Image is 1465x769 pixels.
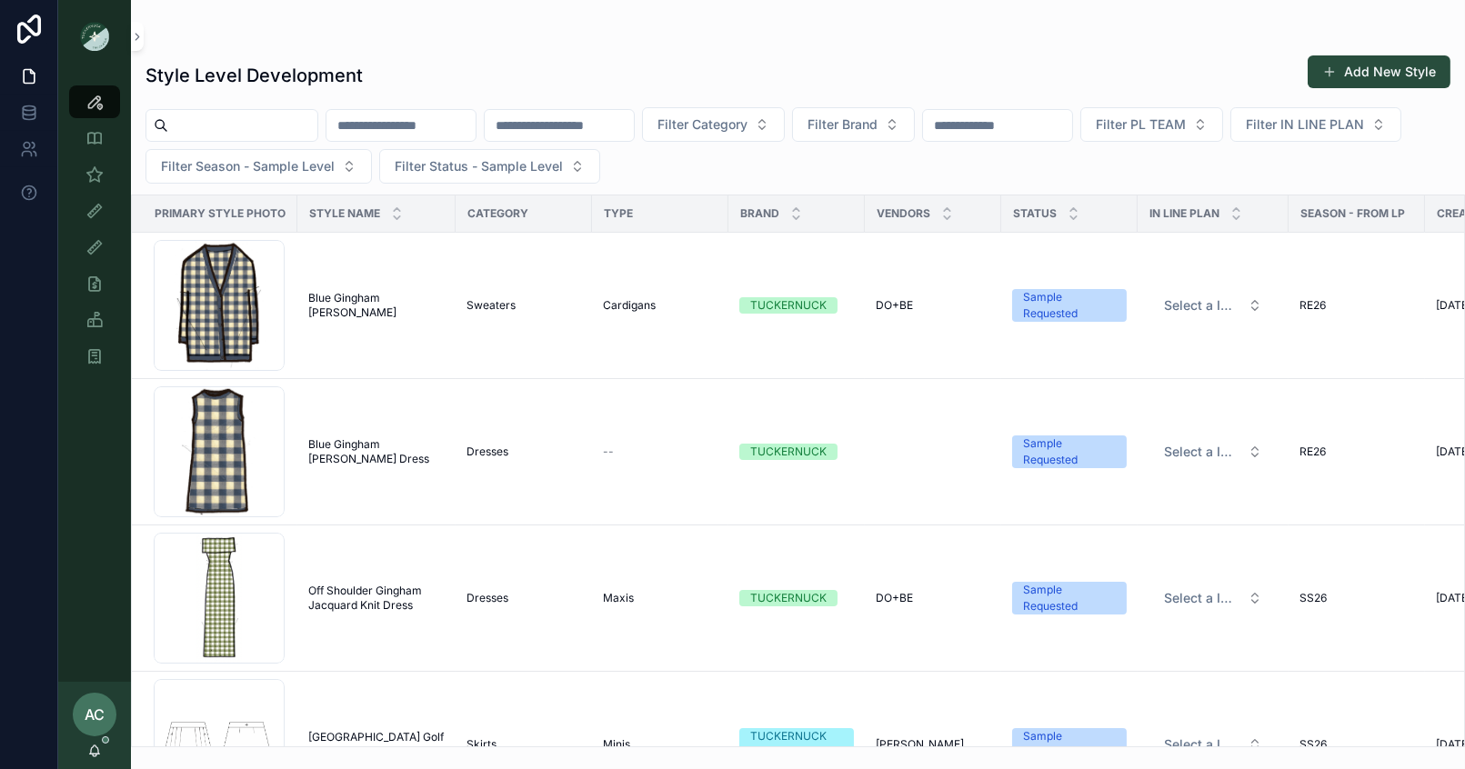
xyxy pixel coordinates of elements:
span: Maxis [603,591,634,605]
button: Select Button [145,149,372,184]
div: TUCKERNUCK SPORT [750,728,843,761]
a: SS26 [1299,737,1414,752]
a: Dresses [467,591,581,605]
span: Brand [740,206,779,221]
button: Select Button [1149,728,1277,761]
span: SS26 [1299,737,1327,752]
a: RE26 [1299,444,1414,459]
a: -- [603,444,717,459]
div: TUCKERNUCK [750,297,827,314]
a: Sample Requested [1012,582,1127,614]
span: Style Name [309,206,380,221]
span: RE26 [1299,444,1326,459]
a: Select Button [1149,434,1278,469]
span: Select a IN LINE PLAN [1164,735,1240,754]
a: TUCKERNUCK SPORT [739,728,854,761]
div: Sample Requested [1023,582,1116,614]
a: Sample Requested [1012,435,1127,468]
button: Select Button [379,149,600,184]
a: [GEOGRAPHIC_DATA] Golf Skirt [308,730,445,759]
span: Filter Category [657,115,748,134]
span: Select a IN LINE PLAN [1164,296,1240,315]
span: Vendors [877,206,930,221]
a: TUCKERNUCK [739,444,854,460]
button: Add New Style [1308,55,1450,88]
span: RE26 [1299,298,1326,313]
div: scrollable content [58,73,131,396]
span: Skirts [467,737,497,752]
span: Minis [603,737,630,752]
button: Select Button [1149,582,1277,614]
a: Cardigans [603,298,717,313]
span: Primary Style Photo [155,206,286,221]
button: Select Button [1230,107,1401,142]
a: DO+BE [876,591,990,605]
span: AC [85,704,105,725]
span: Sweaters [467,298,516,313]
a: Select Button [1149,288,1278,323]
a: Blue Gingham [PERSON_NAME] [308,291,445,320]
span: IN LINE PLAN [1149,206,1219,221]
a: Minis [603,737,717,752]
span: Season - From LP [1300,206,1405,221]
span: Filter Status - Sample Level [395,157,563,175]
a: [PERSON_NAME] [876,737,990,752]
a: Dresses [467,444,581,459]
button: Select Button [1149,435,1277,468]
a: RE26 [1299,298,1414,313]
span: SS26 [1299,591,1327,605]
span: Select a IN LINE PLAN [1164,443,1240,461]
span: Category [467,206,528,221]
a: DO+BE [876,298,990,313]
button: Select Button [1149,289,1277,322]
a: Sweaters [467,298,581,313]
div: Sample Requested [1023,435,1116,468]
span: Filter PL TEAM [1096,115,1186,134]
span: Select a IN LINE PLAN [1164,589,1240,607]
a: TUCKERNUCK [739,297,854,314]
div: TUCKERNUCK [750,590,827,606]
a: Blue Gingham [PERSON_NAME] Dress [308,437,445,466]
a: Skirts [467,737,581,752]
a: Sample Requested [1012,289,1127,322]
a: TUCKERNUCK [739,590,854,606]
div: Sample Requested [1023,728,1116,761]
button: Select Button [1080,107,1223,142]
a: Sample Requested [1012,728,1127,761]
div: Sample Requested [1023,289,1116,322]
a: Select Button [1149,581,1278,615]
span: DO+BE [876,591,913,605]
a: SS26 [1299,591,1414,605]
a: Off Shoulder Gingham Jacquard Knit Dress [308,584,445,613]
span: Type [604,206,633,221]
span: Status [1013,206,1057,221]
a: Maxis [603,591,717,605]
span: Dresses [467,444,508,459]
img: App logo [80,22,109,51]
h1: Style Level Development [145,63,363,88]
span: [PERSON_NAME] [876,737,964,752]
span: Dresses [467,591,508,605]
button: Select Button [642,107,785,142]
span: Filter IN LINE PLAN [1246,115,1364,134]
button: Select Button [792,107,915,142]
span: Cardigans [603,298,656,313]
span: -- [603,444,614,459]
span: Filter Brand [808,115,878,134]
a: Select Button [1149,727,1278,762]
div: TUCKERNUCK [750,444,827,460]
span: DO+BE [876,298,913,313]
span: Filter Season - Sample Level [161,157,335,175]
